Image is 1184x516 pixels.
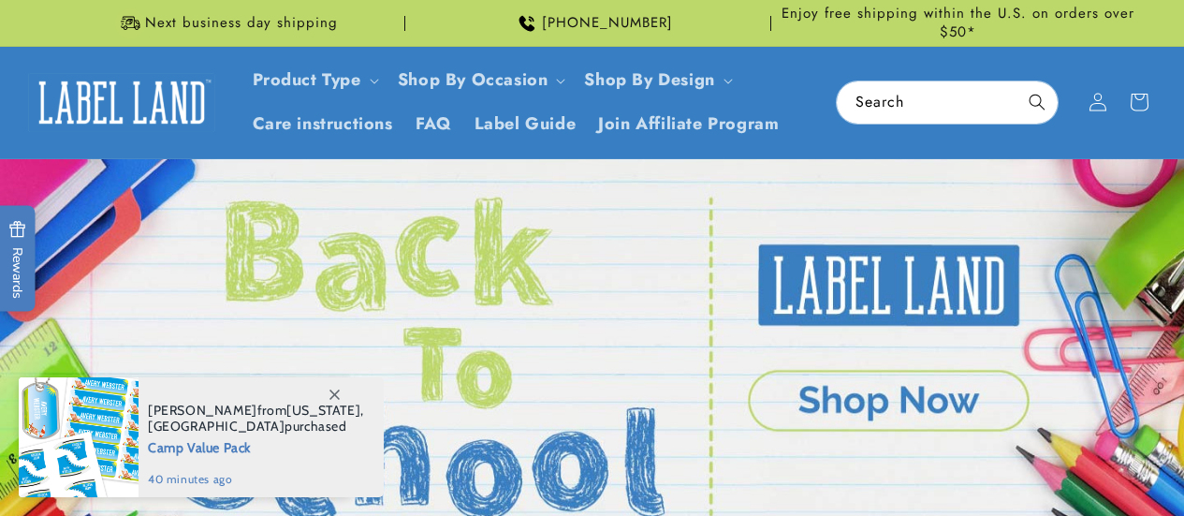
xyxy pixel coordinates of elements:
span: from , purchased [148,403,364,435]
span: Enjoy free shipping within the U.S. on orders over $50* [779,5,1137,41]
span: [US_STATE] [286,402,360,419]
summary: Shop By Occasion [387,58,574,102]
a: Product Type [253,67,361,92]
a: Label Guide [463,102,588,146]
span: Care instructions [253,113,393,135]
button: Search [1016,81,1058,123]
span: Shop By Occasion [398,69,548,91]
a: Care instructions [241,102,404,146]
a: Shop By Design [584,67,714,92]
iframe: Gorgias live chat messenger [997,435,1165,497]
summary: Shop By Design [573,58,739,102]
span: [GEOGRAPHIC_DATA] [148,418,285,435]
span: [PHONE_NUMBER] [542,14,673,33]
a: Join Affiliate Program [587,102,790,146]
span: Label Guide [475,113,577,135]
summary: Product Type [241,58,387,102]
span: Next business day shipping [145,14,338,33]
span: FAQ [416,113,452,135]
span: Rewards [8,220,26,298]
a: FAQ [404,102,463,146]
span: Join Affiliate Program [598,113,779,135]
a: Label Land [22,66,223,139]
img: Label Land [28,73,215,131]
span: [PERSON_NAME] [148,402,257,419]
